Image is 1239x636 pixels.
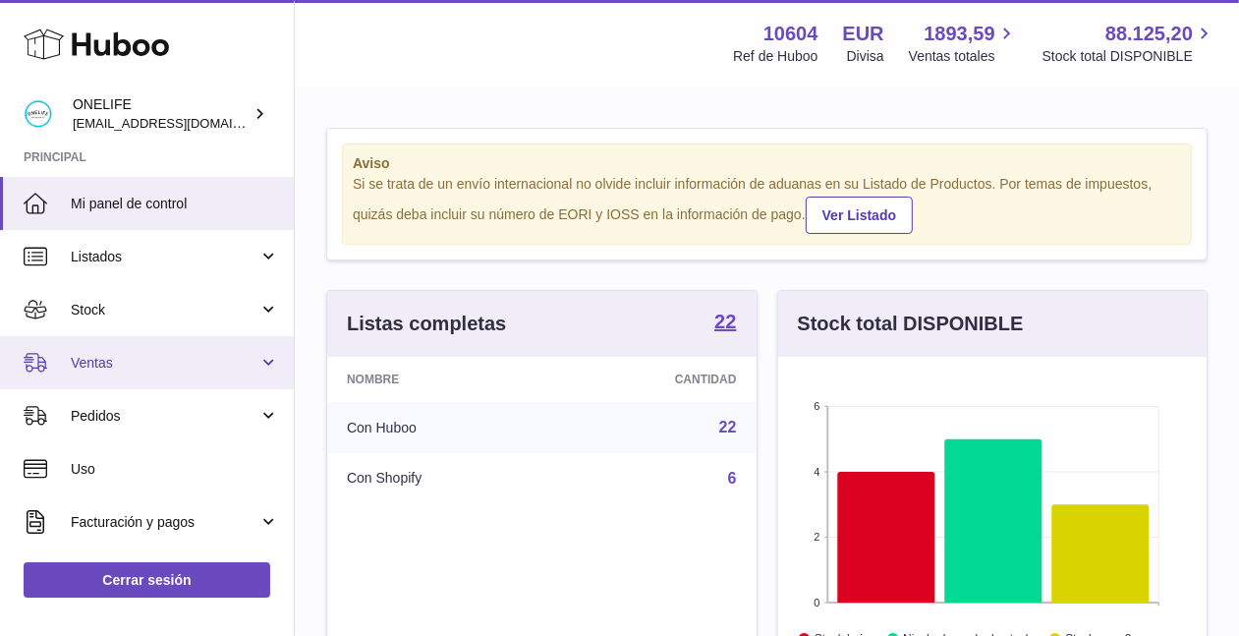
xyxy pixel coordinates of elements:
text: 0 [814,597,819,608]
strong: Aviso [353,154,1181,173]
div: Si se trata de un envío internacional no olvide incluir información de aduanas en su Listado de P... [353,175,1181,234]
span: Stock total DISPONIBLE [1042,47,1215,66]
strong: 10604 [763,21,818,47]
h3: Listas completas [347,311,506,337]
span: Ventas totales [909,47,1018,66]
strong: EUR [843,21,884,47]
a: Ver Listado [806,197,913,234]
span: 88.125,20 [1105,21,1193,47]
span: Uso [71,460,279,479]
a: 22 [714,312,736,335]
text: 2 [814,531,819,543]
text: 6 [814,400,819,412]
strong: 22 [714,312,736,331]
th: Nombre [327,357,555,402]
text: 4 [814,466,819,478]
a: Cerrar sesión [24,562,270,598]
span: Ventas [71,354,258,373]
span: [EMAIL_ADDRESS][DOMAIN_NAME] [73,115,289,131]
a: 88.125,20 Stock total DISPONIBLE [1042,21,1215,66]
span: Listados [71,248,258,266]
a: 6 [728,470,737,487]
div: ONELIFE [73,95,250,133]
div: Divisa [847,47,884,66]
a: 22 [719,419,737,435]
span: Pedidos [71,407,258,426]
div: Ref de Huboo [733,47,817,66]
td: Con Huboo [327,402,555,453]
span: 1893,59 [924,21,994,47]
span: Stock [71,301,258,319]
img: administracion@onelifespain.com [24,99,53,129]
h3: Stock total DISPONIBLE [798,311,1024,337]
span: Mi panel de control [71,195,279,213]
a: 1893,59 Ventas totales [909,21,1018,66]
span: Facturación y pagos [71,513,258,532]
td: Con Shopify [327,453,555,504]
th: Cantidad [555,357,757,402]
